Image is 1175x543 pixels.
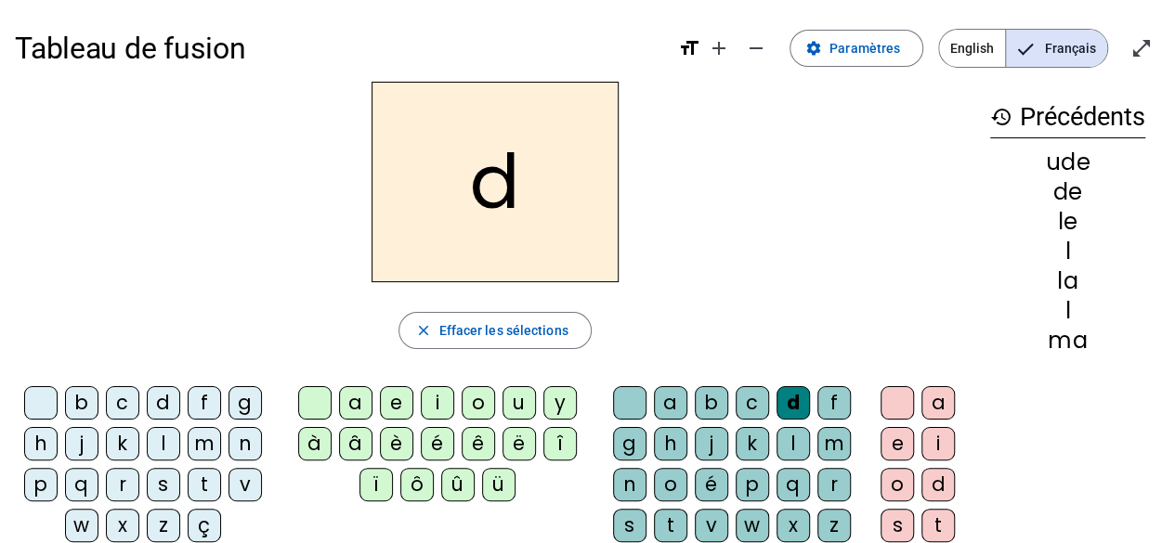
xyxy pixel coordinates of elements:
div: é [421,427,454,460]
div: à [298,427,332,460]
mat-icon: add [708,37,730,59]
div: de [990,181,1145,203]
div: c [106,386,139,420]
div: v [228,468,262,501]
div: k [106,427,139,460]
div: ü [482,468,516,501]
div: w [65,509,98,542]
h1: Tableau de fusion [15,19,663,78]
div: l [990,300,1145,322]
div: l [777,427,810,460]
button: Entrer en plein écran [1123,30,1160,67]
div: d [147,386,180,420]
div: h [24,427,58,460]
button: Diminuer la taille de la police [738,30,775,67]
div: q [777,468,810,501]
button: Effacer les sélections [398,312,591,349]
div: a [654,386,687,420]
div: n [613,468,646,501]
div: b [695,386,728,420]
div: e [380,386,413,420]
div: g [228,386,262,420]
div: f [188,386,221,420]
div: ç [188,509,221,542]
div: g [613,427,646,460]
div: v [695,509,728,542]
div: e [881,427,914,460]
div: j [65,427,98,460]
div: z [817,509,851,542]
div: x [106,509,139,542]
div: r [817,468,851,501]
div: ë [503,427,536,460]
div: s [613,509,646,542]
mat-button-toggle-group: Language selection [938,29,1108,68]
div: o [881,468,914,501]
div: ï [359,468,393,501]
div: r [106,468,139,501]
div: l [990,240,1145,263]
span: Effacer les sélections [438,319,568,342]
mat-icon: close [414,322,431,339]
div: b [65,386,98,420]
div: m [188,427,221,460]
div: è [380,427,413,460]
div: s [881,509,914,542]
div: ô [400,468,434,501]
div: î [543,427,577,460]
div: â [339,427,372,460]
div: p [24,468,58,501]
div: u [503,386,536,420]
div: p [736,468,769,501]
div: t [921,509,955,542]
div: t [188,468,221,501]
mat-icon: settings [805,40,822,57]
div: i [421,386,454,420]
div: w [736,509,769,542]
div: la [990,270,1145,292]
div: é [695,468,728,501]
div: ude [990,151,1145,174]
div: t [654,509,687,542]
div: ê [462,427,495,460]
div: i [921,427,955,460]
div: o [462,386,495,420]
div: ma [990,330,1145,352]
div: n [228,427,262,460]
div: a [921,386,955,420]
div: l [147,427,180,460]
div: le [990,211,1145,233]
div: j [695,427,728,460]
h3: Précédents [990,97,1145,138]
div: h [654,427,687,460]
div: û [441,468,475,501]
span: Paramètres [829,37,900,59]
div: m [817,427,851,460]
div: c [736,386,769,420]
button: Augmenter la taille de la police [700,30,738,67]
div: o [654,468,687,501]
div: s [147,468,180,501]
div: y [543,386,577,420]
mat-icon: open_in_full [1130,37,1153,59]
div: z [147,509,180,542]
mat-icon: format_size [678,37,700,59]
div: a [339,386,372,420]
div: x [777,509,810,542]
span: Français [1006,30,1107,67]
div: f [817,386,851,420]
div: d [921,468,955,501]
mat-icon: remove [745,37,767,59]
span: English [939,30,1005,67]
div: q [65,468,98,501]
mat-icon: history [990,106,1012,128]
button: Paramètres [790,30,923,67]
div: d [777,386,810,420]
h2: d [372,82,619,282]
div: k [736,427,769,460]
